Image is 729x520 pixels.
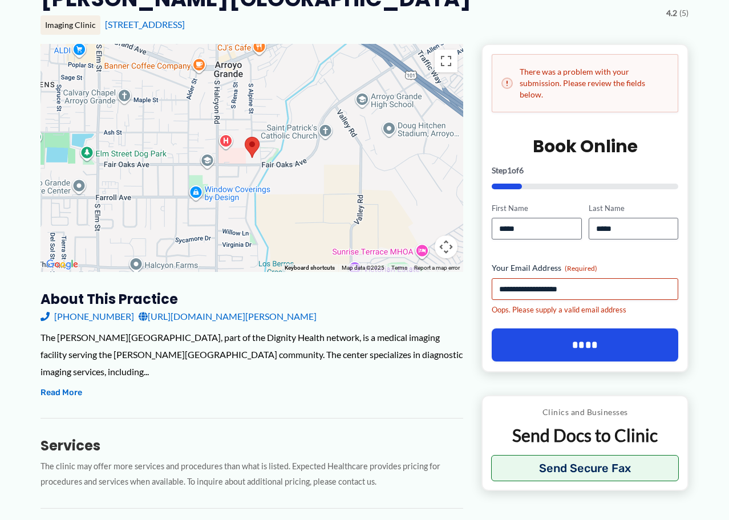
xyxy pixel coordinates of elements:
button: Keyboard shortcuts [285,264,335,272]
button: Toggle fullscreen view [435,50,457,72]
p: Step of [492,166,678,174]
h3: Services [40,437,463,454]
div: Oops. Please supply a valid email address [492,304,678,315]
p: Clinics and Businesses [491,405,679,420]
a: [STREET_ADDRESS] [105,19,185,30]
button: Send Secure Fax [491,455,679,481]
h2: Book Online [492,135,678,157]
span: 4.2 [666,6,677,21]
a: [PHONE_NUMBER] [40,308,134,325]
img: Google [43,257,81,272]
span: 6 [519,165,524,175]
div: Imaging Clinic [40,15,100,35]
a: Report a map error [414,265,460,271]
div: The [PERSON_NAME][GEOGRAPHIC_DATA], part of the Dignity Health network, is a medical imaging faci... [40,329,463,380]
button: Map camera controls [435,235,457,258]
span: (Required) [565,264,597,273]
p: The clinic may offer more services and procedures than what is listed. Expected Healthcare provid... [40,459,463,490]
a: [URL][DOMAIN_NAME][PERSON_NAME] [139,308,317,325]
span: Map data ©2025 [342,265,384,271]
h3: About this practice [40,290,463,308]
span: 1 [507,165,512,175]
h2: There was a problem with your submission. Please review the fields below. [501,66,669,100]
label: First Name [492,203,581,214]
label: Your Email Address [492,262,678,274]
p: Send Docs to Clinic [491,424,679,446]
button: Read More [40,386,82,400]
label: Last Name [589,203,678,214]
a: Open this area in Google Maps (opens a new window) [43,257,81,272]
a: Terms (opens in new tab) [391,265,407,271]
span: (5) [679,6,688,21]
